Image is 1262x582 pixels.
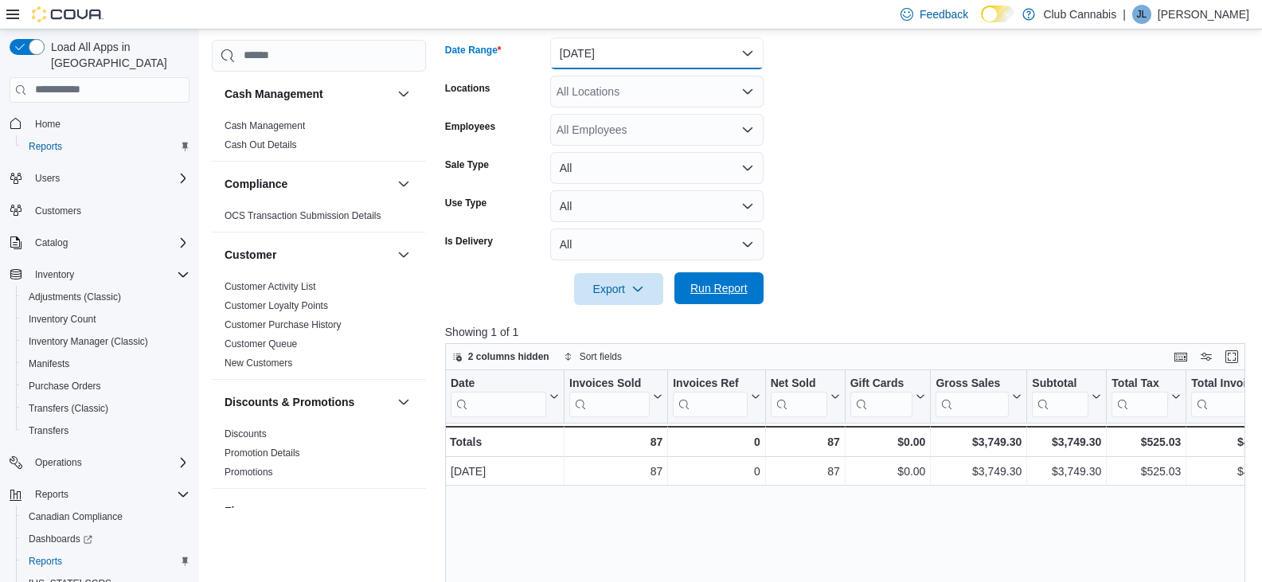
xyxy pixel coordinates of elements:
[850,376,925,416] button: Gift Cards
[673,432,760,451] div: 0
[569,462,662,481] div: 87
[35,488,68,501] span: Reports
[741,85,754,98] button: Open list of options
[29,169,189,188] span: Users
[770,376,826,416] div: Net Sold
[225,176,391,192] button: Compliance
[451,376,559,416] button: Date
[445,197,486,209] label: Use Type
[1032,462,1101,481] div: $3,749.30
[394,84,413,104] button: Cash Management
[445,324,1253,340] p: Showing 1 of 1
[673,376,760,416] button: Invoices Ref
[225,428,267,440] span: Discounts
[1132,5,1151,24] div: Janet Lilly
[225,139,297,150] a: Cash Out Details
[394,174,413,193] button: Compliance
[225,86,391,102] button: Cash Management
[225,280,316,293] span: Customer Activity List
[29,233,189,252] span: Catalog
[225,318,342,331] span: Customer Purchase History
[22,529,99,549] a: Dashboards
[35,456,82,469] span: Operations
[673,376,747,416] div: Invoices Ref
[16,353,196,375] button: Manifests
[225,357,292,369] a: New Customers
[394,502,413,521] button: Finance
[22,137,189,156] span: Reports
[35,236,68,249] span: Catalog
[770,376,826,391] div: Net Sold
[3,232,196,254] button: Catalog
[3,199,196,222] button: Customers
[1171,347,1190,366] button: Keyboard shortcuts
[225,503,267,519] h3: Finance
[29,380,101,393] span: Purchase Orders
[771,462,840,481] div: 87
[981,22,982,23] span: Dark Mode
[29,201,88,221] a: Customers
[225,394,354,410] h3: Discounts & Promotions
[225,467,273,478] a: Promotions
[1112,376,1168,391] div: Total Tax
[451,376,546,416] div: Date
[225,447,300,459] a: Promotion Details
[569,376,650,416] div: Invoices Sold
[22,332,154,351] a: Inventory Manager (Classic)
[584,273,654,305] span: Export
[225,394,391,410] button: Discounts & Promotions
[225,247,276,263] h3: Customer
[16,420,196,442] button: Transfers
[580,350,622,363] span: Sort fields
[225,210,381,221] a: OCS Transaction Submission Details
[29,485,189,504] span: Reports
[22,310,103,329] a: Inventory Count
[451,462,559,481] div: [DATE]
[1112,462,1181,481] div: $525.03
[468,350,549,363] span: 2 columns hidden
[35,205,81,217] span: Customers
[212,206,426,232] div: Compliance
[29,265,80,284] button: Inventory
[32,6,104,22] img: Cova
[850,462,926,481] div: $0.00
[225,86,323,102] h3: Cash Management
[22,287,127,307] a: Adjustments (Classic)
[1043,5,1116,24] p: Club Cannabis
[550,152,764,184] button: All
[920,6,968,22] span: Feedback
[29,201,189,221] span: Customers
[225,176,287,192] h3: Compliance
[212,277,426,379] div: Customer
[550,229,764,260] button: All
[22,529,189,549] span: Dashboards
[1197,347,1216,366] button: Display options
[22,310,189,329] span: Inventory Count
[22,399,189,418] span: Transfers (Classic)
[1123,5,1126,24] p: |
[225,466,273,478] span: Promotions
[16,397,196,420] button: Transfers (Classic)
[29,169,66,188] button: Users
[16,286,196,308] button: Adjustments (Classic)
[225,428,267,439] a: Discounts
[850,376,912,416] div: Gift Card Sales
[22,399,115,418] a: Transfers (Classic)
[225,447,300,459] span: Promotion Details
[673,462,760,481] div: 0
[22,354,189,373] span: Manifests
[225,120,305,131] a: Cash Management
[29,115,67,134] a: Home
[770,376,839,416] button: Net Sold
[16,135,196,158] button: Reports
[3,483,196,506] button: Reports
[35,172,60,185] span: Users
[29,424,68,437] span: Transfers
[981,6,1014,22] input: Dark Mode
[16,375,196,397] button: Purchase Orders
[550,37,764,69] button: [DATE]
[29,233,74,252] button: Catalog
[1032,376,1088,416] div: Subtotal
[574,273,663,305] button: Export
